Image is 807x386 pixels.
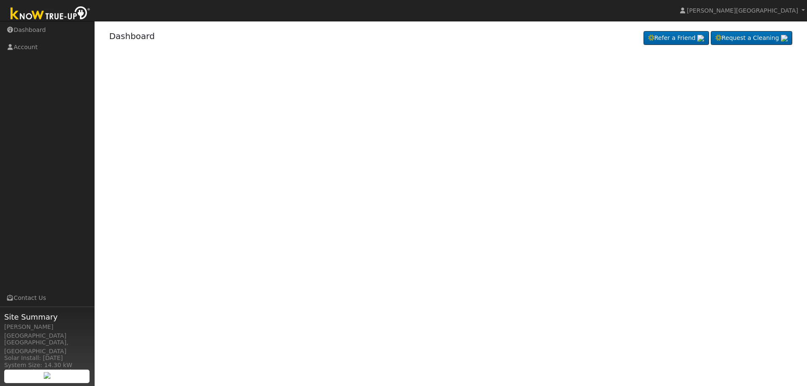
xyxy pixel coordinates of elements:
img: Know True-Up [6,5,95,24]
a: Request a Cleaning [711,31,792,45]
img: retrieve [781,35,788,42]
span: Site Summary [4,311,90,323]
img: retrieve [697,35,704,42]
div: Storage Size: 27.0 kWh [4,368,90,376]
span: [PERSON_NAME][GEOGRAPHIC_DATA] [687,7,798,14]
div: [GEOGRAPHIC_DATA], [GEOGRAPHIC_DATA] [4,338,90,356]
a: Refer a Friend [643,31,709,45]
div: [PERSON_NAME][GEOGRAPHIC_DATA] [4,323,90,340]
img: retrieve [44,372,50,379]
div: System Size: 14.30 kW [4,361,90,370]
a: Dashboard [109,31,155,41]
div: Solar Install: [DATE] [4,354,90,362]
